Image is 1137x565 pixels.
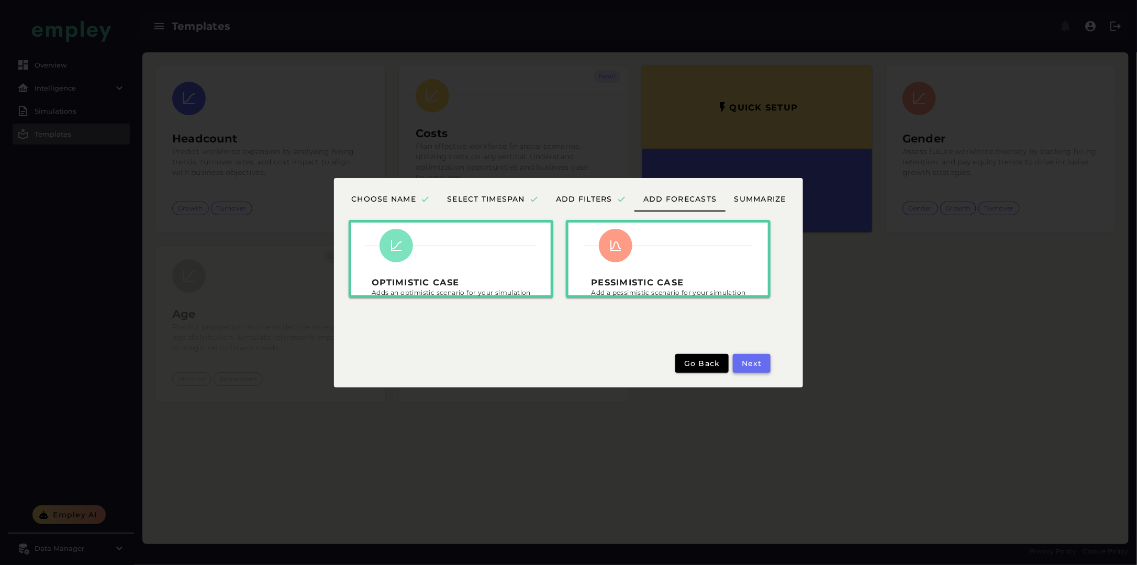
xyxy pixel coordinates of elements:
[371,287,531,298] p: Adds an optimistic scenario for your simulation
[371,277,531,287] h3: Optimistic case
[590,277,746,287] h3: Pessimistic case
[555,194,626,204] span: Add filters
[675,354,729,373] button: Go back
[684,359,720,368] span: Go back
[733,354,771,373] button: Next
[734,194,787,204] span: Summarize
[566,220,771,298] button: Pessimistic caseAdd a pessimistic scenario for your simulation
[643,194,717,204] span: Add forecasts
[590,287,746,298] p: Add a pessimistic scenario for your simulation
[351,194,430,204] span: Choose name
[447,194,539,204] span: Select timespan
[741,359,762,368] span: Next
[349,220,553,298] button: Optimistic caseAdds an optimistic scenario for your simulation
